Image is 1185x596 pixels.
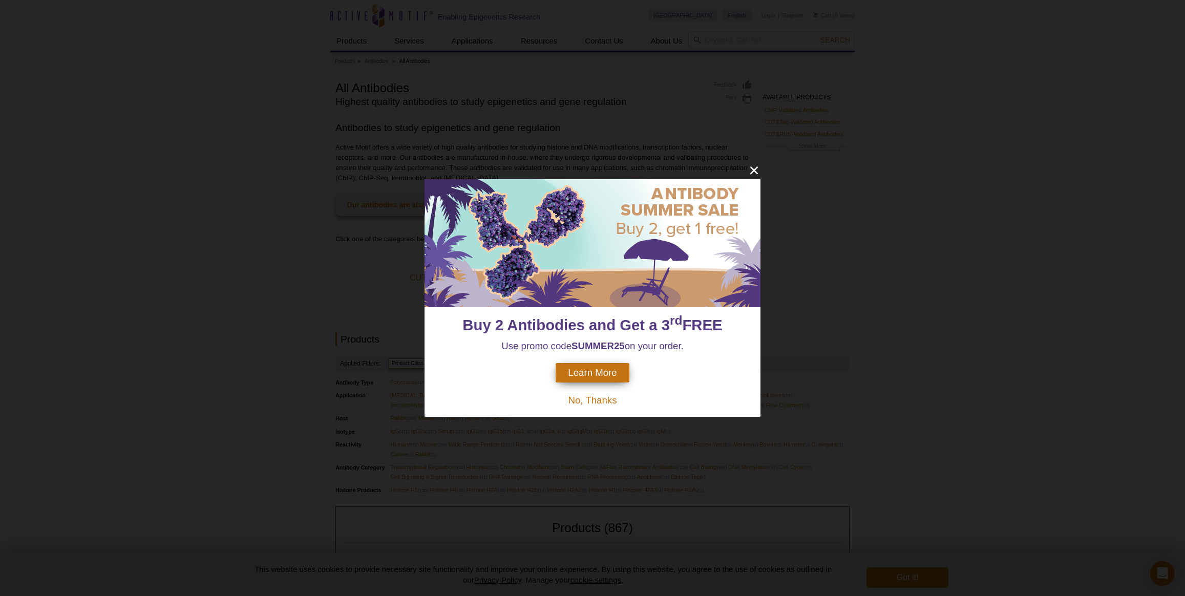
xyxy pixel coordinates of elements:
sup: rd [670,313,682,327]
span: No, Thanks [568,395,617,406]
span: Buy 2 Antibodies and Get a 3 FREE [462,316,722,333]
span: Learn More [568,367,617,378]
button: close [748,164,760,177]
strong: SUMMER25 [572,340,625,351]
span: Use promo code on your order. [501,340,684,351]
